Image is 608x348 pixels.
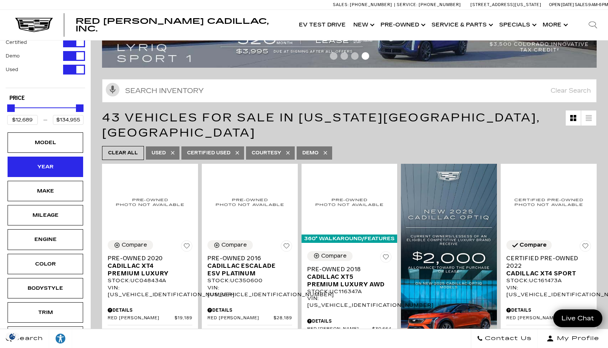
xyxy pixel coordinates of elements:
div: Year [26,163,64,171]
div: Pricing Details - Pre-Owned 2018 Cadillac XT5 Premium Luxury AWD [307,318,392,325]
div: YearYear [8,157,83,177]
button: Open user profile menu [538,329,608,348]
div: Engine [26,235,64,244]
span: Used [152,148,166,158]
span: Red [PERSON_NAME] [108,315,175,321]
div: Compare [122,242,147,249]
a: Red [PERSON_NAME] Cadillac, Inc. [76,17,288,33]
img: 2016 Cadillac Escalade ESV Platinum [207,169,292,235]
div: MakeMake [8,181,83,201]
div: TrimTrim [8,302,83,323]
span: Search [12,333,43,344]
div: Trim [26,308,64,317]
div: Pricing Details - Certified Pre-Owned 2022 Cadillac XT4 Sport [506,307,591,314]
div: VIN: [US_VEHICLE_IDENTIFICATION_NUMBER] [307,295,392,309]
div: Compare [221,242,247,249]
img: 2508-August-FOM-LYRIQ-Lease9 [102,14,602,68]
div: Make [26,187,64,195]
span: 9 AM-6 PM [588,2,608,7]
a: Pre-Owned 2020Cadillac XT4 Premium Luxury [108,255,192,277]
input: Search Inventory [102,79,597,103]
span: Red [PERSON_NAME] [506,315,572,321]
div: Filter by Vehicle Type [6,10,85,88]
span: Cadillac XT5 Premium Luxury AWD [307,273,386,288]
a: Red [PERSON_NAME] $35,689 [506,315,591,321]
a: Live Chat [553,309,602,327]
div: EngineEngine [8,229,83,250]
div: Pricing Details - Pre-Owned 2016 Cadillac Escalade ESV Platinum [207,307,292,314]
span: Red [PERSON_NAME] [207,315,274,321]
span: Contact Us [483,333,532,344]
span: Go to slide 2 [340,52,348,60]
div: Bodystyle [26,284,64,292]
div: Stock : UC350600 [207,277,292,284]
span: Sales: [575,2,588,7]
span: Demo [302,148,319,158]
span: Certified Pre-Owned 2022 [506,255,585,270]
div: Maximum Price [76,104,84,112]
svg: Click to toggle on voice search [106,83,119,96]
a: Service: [PHONE_NUMBER] [394,3,463,7]
span: 43 Vehicles for Sale in [US_STATE][GEOGRAPHIC_DATA], [GEOGRAPHIC_DATA] [102,111,540,140]
button: Save Vehicle [580,240,591,255]
div: Price [7,102,84,125]
a: Pre-Owned 2018Cadillac XT5 Premium Luxury AWD [307,266,392,288]
a: Explore your accessibility options [49,329,72,348]
div: Compare [321,253,347,259]
span: Pre-Owned 2016 [207,255,286,262]
a: Cadillac Dark Logo with Cadillac White Text [15,18,53,32]
a: [STREET_ADDRESS][US_STATE] [470,2,541,7]
span: Red [PERSON_NAME] Cadillac, Inc. [76,17,269,33]
div: Stock : UC161473A [506,277,591,284]
div: Explore your accessibility options [49,333,72,344]
a: Pre-Owned 2016Cadillac Escalade ESV Platinum [207,255,292,277]
div: Mileage [26,211,64,219]
div: 360° WalkAround/Features [302,235,398,243]
img: 2022 Cadillac XT4 Sport [506,169,591,235]
a: New [350,10,377,40]
div: Model [26,138,64,147]
div: VIN: [US_VEHICLE_IDENTIFICATION_NUMBER] [207,284,292,298]
span: Pre-Owned 2020 [108,255,187,262]
span: Cadillac XT4 Sport [506,270,585,277]
h5: Price [9,95,81,102]
span: Go to slide 4 [362,52,369,60]
a: Grid View [566,110,581,126]
span: Red [PERSON_NAME] [307,326,372,332]
div: FeaturesFeatures [8,326,83,347]
button: Compare Vehicle [307,251,353,261]
input: Maximum [53,115,84,125]
span: Cadillac Escalade ESV Platinum [207,262,286,277]
a: Red [PERSON_NAME] $30,664 [307,326,392,332]
div: Stock : UC116347A [307,288,392,295]
button: Compare Vehicle [108,240,153,250]
a: Red [PERSON_NAME] $28,189 [207,315,292,321]
span: Courtesy [252,148,281,158]
span: My Profile [554,333,599,344]
span: Certified Used [187,148,231,158]
img: 2018 Cadillac XT5 Premium Luxury AWD [307,169,392,235]
span: Cadillac XT4 Premium Luxury [108,262,187,277]
span: [PHONE_NUMBER] [419,2,461,7]
a: Contact Us [471,329,538,348]
a: Sales: [PHONE_NUMBER] [333,3,394,7]
img: Opt-Out Icon [4,332,21,340]
a: Specials [495,10,539,40]
section: Click to Open Cookie Consent Modal [4,332,21,340]
button: Save Vehicle [181,240,192,255]
span: $19,189 [175,315,192,321]
button: Compare Vehicle [207,240,253,250]
div: MileageMileage [8,205,83,225]
span: $30,664 [372,326,392,332]
div: VIN: [US_VEHICLE_IDENTIFICATION_NUMBER] [506,284,591,298]
div: Stock : UC048434A [108,277,192,284]
span: Clear All [108,148,138,158]
div: Pricing Details - Pre-Owned 2020 Cadillac XT4 Premium Luxury [108,307,192,314]
span: Go to slide 1 [330,52,337,60]
img: 2020 Cadillac XT4 Premium Luxury [108,169,192,235]
a: Red [PERSON_NAME] $19,189 [108,315,192,321]
label: Demo [6,52,20,60]
span: Pre-Owned 2018 [307,266,386,273]
div: Search [578,10,608,40]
